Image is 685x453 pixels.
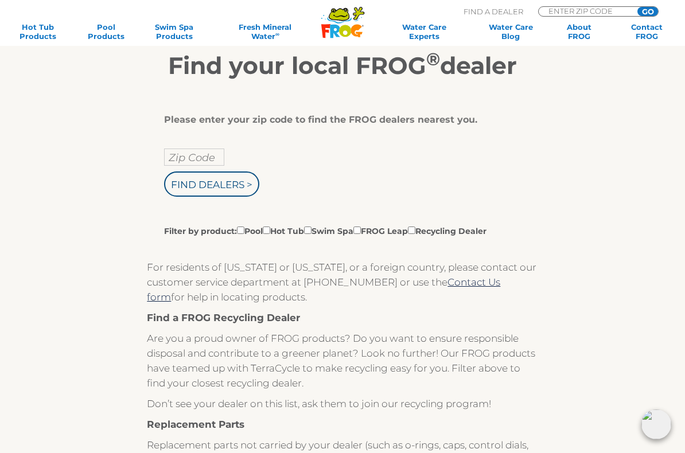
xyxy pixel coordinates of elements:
input: Filter by product:PoolHot TubSwim SpaFROG LeapRecycling Dealer [353,226,361,234]
a: ContactFROG [621,22,674,41]
p: For residents of [US_STATE] or [US_STATE], or a foreign country, please contact our customer serv... [147,260,538,304]
input: Filter by product:PoolHot TubSwim SpaFROG LeapRecycling Dealer [237,226,244,234]
p: Don’t see your dealer on this list, ask them to join our recycling program! [147,396,538,411]
a: Fresh MineralWater∞ [216,22,315,41]
h2: Find your local FROG dealer [49,51,636,80]
a: Hot TubProducts [11,22,64,41]
a: Water CareExperts [379,22,469,41]
sup: ® [426,48,440,70]
input: GO [637,7,658,16]
div: Please enter your zip code to find the FROG dealers nearest you. [164,114,512,126]
input: Zip Code Form [547,7,625,15]
strong: Find a FROG Recycling Dealer [147,312,300,323]
img: openIcon [641,409,671,439]
a: PoolProducts [80,22,133,41]
input: Filter by product:PoolHot TubSwim SpaFROG LeapRecycling Dealer [408,226,415,234]
a: Water CareBlog [484,22,537,41]
strong: Replacement Parts [147,419,244,430]
sup: ∞ [275,31,279,37]
p: Are you a proud owner of FROG products? Do you want to ensure responsible disposal and contribute... [147,331,538,390]
input: Filter by product:PoolHot TubSwim SpaFROG LeapRecycling Dealer [304,226,312,234]
a: AboutFROG [552,22,605,41]
a: Swim SpaProducts [147,22,200,41]
input: Filter by product:PoolHot TubSwim SpaFROG LeapRecycling Dealer [263,226,270,234]
input: Find Dealers > [164,171,259,197]
label: Filter by product: Pool Hot Tub Swim Spa FROG Leap Recycling Dealer [164,224,486,237]
p: Find A Dealer [464,6,523,17]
